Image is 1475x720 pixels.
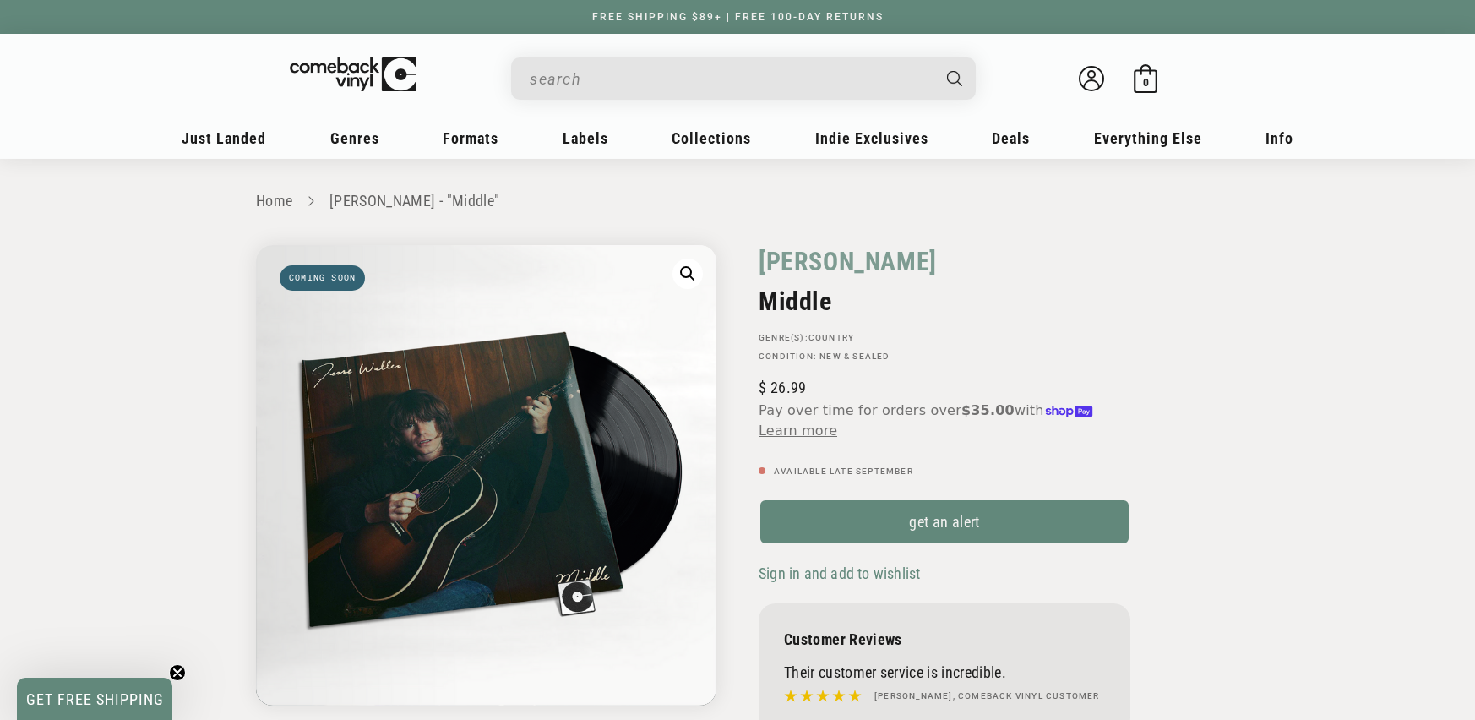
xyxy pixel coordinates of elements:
[1265,129,1293,147] span: Info
[672,129,751,147] span: Collections
[759,245,937,278] a: [PERSON_NAME]
[1094,129,1202,147] span: Everything Else
[182,129,266,147] span: Just Landed
[992,129,1030,147] span: Deals
[784,685,862,707] img: star5.svg
[759,499,1130,545] a: get an alert
[815,129,928,147] span: Indie Exclusives
[808,333,854,342] a: Country
[774,466,913,476] span: Available Late September
[511,57,976,100] div: Search
[759,379,766,396] span: $
[759,286,1130,316] h2: Middle
[26,690,164,708] span: GET FREE SHIPPING
[530,62,930,96] input: When autocomplete results are available use up and down arrows to review and enter to select
[256,189,1219,214] nav: breadcrumbs
[759,352,1130,362] p: Condition: New & Sealed
[784,663,1105,681] p: Their customer service is incredible.
[759,333,1130,343] p: GENRE(S):
[575,11,901,23] a: FREE SHIPPING $89+ | FREE 100-DAY RETURNS
[933,57,978,100] button: Search
[169,664,186,681] button: Close teaser
[563,129,608,147] span: Labels
[874,690,1100,703] h4: [PERSON_NAME], Comeback Vinyl customer
[759,379,806,396] span: 26.99
[1143,76,1149,89] span: 0
[17,678,172,720] div: GET FREE SHIPPINGClose teaser
[759,565,920,582] span: Sign in and add to wishlist
[256,192,292,210] a: Home
[443,129,498,147] span: Formats
[759,564,925,583] button: Sign in and add to wishlist
[280,265,365,291] span: Coming soon
[330,129,379,147] span: Genres
[784,630,1105,648] p: Customer Reviews
[329,192,500,210] a: [PERSON_NAME] - "Middle"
